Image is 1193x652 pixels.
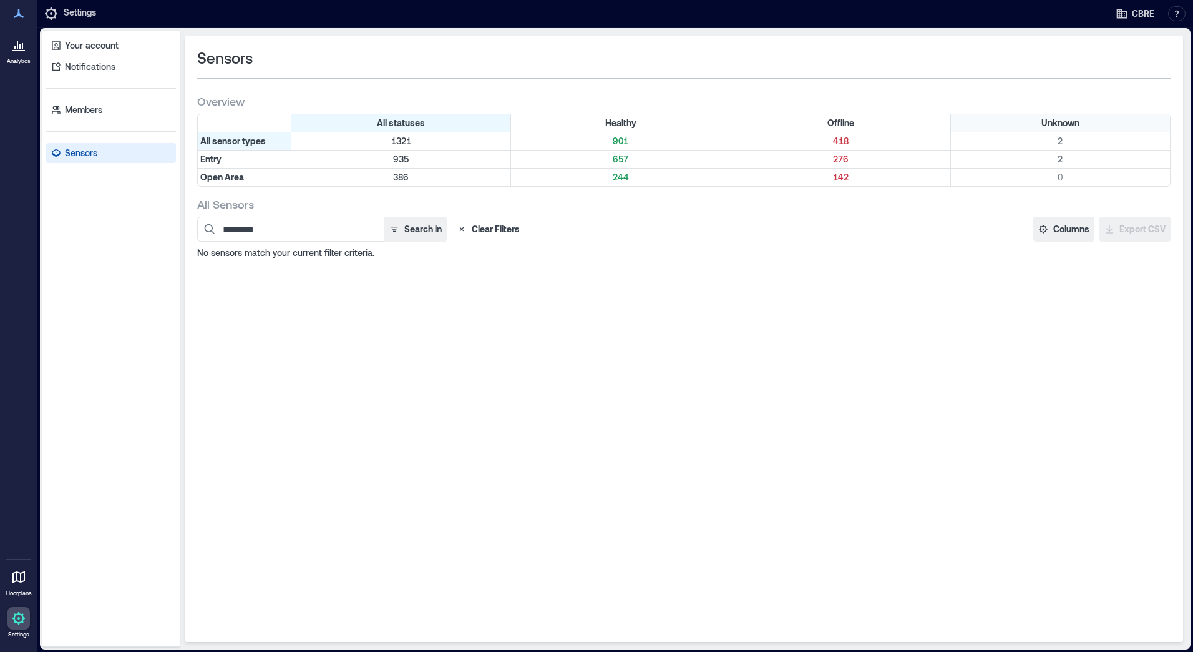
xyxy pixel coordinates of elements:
[197,94,245,109] span: Overview
[198,132,291,150] div: All sensor types
[198,169,291,186] div: Filter by Type: Open Area
[734,171,948,184] p: 142
[734,153,948,165] p: 276
[197,247,1171,259] p: No sensors match your current filter criteria.
[734,135,948,147] p: 418
[65,104,102,116] p: Members
[951,169,1170,186] div: Filter by Type: Open Area & Status: Unknown (0 sensors)
[951,151,1170,168] div: Filter by Type: Entry & Status: Unknown
[294,135,508,147] p: 1321
[65,39,119,52] p: Your account
[64,6,96,21] p: Settings
[514,135,728,147] p: 901
[65,61,115,73] p: Notifications
[731,114,951,132] div: Filter by Status: Offline
[6,590,32,597] p: Floorplans
[46,36,176,56] a: Your account
[1099,217,1171,242] button: Export CSV
[2,562,36,601] a: Floorplans
[65,147,97,159] p: Sensors
[452,217,525,242] button: Clear Filters
[294,153,508,165] p: 935
[46,100,176,120] a: Members
[197,197,254,212] span: All Sensors
[46,57,176,77] a: Notifications
[1033,217,1094,242] button: Columns
[731,169,951,186] div: Filter by Type: Open Area & Status: Offline
[511,114,731,132] div: Filter by Status: Healthy
[384,217,447,242] button: Search in
[46,143,176,163] a: Sensors
[951,114,1170,132] div: Filter by Status: Unknown
[953,135,1167,147] p: 2
[4,603,34,642] a: Settings
[3,30,34,69] a: Analytics
[197,48,253,68] span: Sensors
[1112,4,1158,24] button: CBRE
[511,151,731,168] div: Filter by Type: Entry & Status: Healthy
[511,169,731,186] div: Filter by Type: Open Area & Status: Healthy
[953,153,1167,165] p: 2
[198,151,291,168] div: Filter by Type: Entry
[514,171,728,184] p: 244
[514,153,728,165] p: 657
[294,171,508,184] p: 386
[953,171,1167,184] p: 0
[731,151,951,168] div: Filter by Type: Entry & Status: Offline
[1132,7,1154,20] span: CBRE
[291,114,511,132] div: All statuses
[8,631,29,638] p: Settings
[7,57,31,65] p: Analytics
